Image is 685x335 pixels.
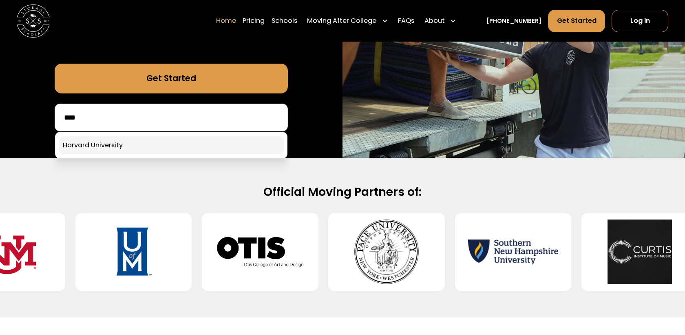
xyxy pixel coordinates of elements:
[88,220,179,284] img: University of Memphis
[304,9,391,32] div: Moving After College
[17,4,50,38] img: Storage Scholars main logo
[272,9,297,32] a: Schools
[342,220,432,284] img: Pace University - Pleasantville
[486,16,541,25] a: [PHONE_NUMBER]
[595,220,685,284] img: Curtis Institute of Music
[398,9,414,32] a: FAQs
[55,64,288,93] a: Get Started
[421,9,460,32] div: About
[215,220,305,284] img: Otis College of Art and Design
[468,220,558,284] img: Southern New Hampshire University
[243,9,265,32] a: Pricing
[76,184,609,200] h2: Official Moving Partners of:
[216,9,236,32] a: Home
[548,10,605,32] a: Get Started
[424,16,445,26] div: About
[612,10,668,32] a: Log In
[307,16,376,26] div: Moving After College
